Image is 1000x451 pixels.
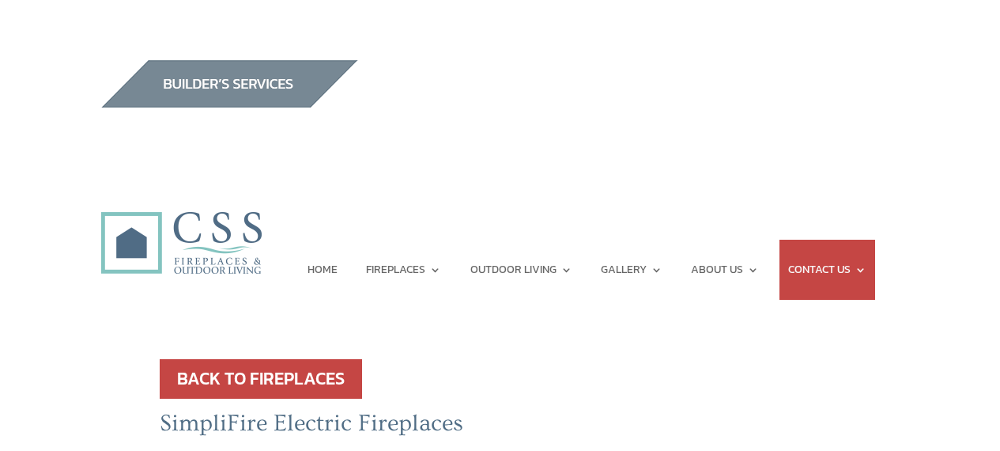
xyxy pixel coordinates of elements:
[100,60,358,108] img: builders_btn
[601,240,662,300] a: GALLERY
[160,409,635,445] h2: SimpliFire Electric Fireplaces
[691,240,759,300] a: ABOUT US
[308,240,338,300] a: HOME
[366,240,441,300] a: FIREPLACES
[160,359,362,400] a: BACK TO FIREPLACES
[470,240,572,300] a: OUTDOOR LIVING
[100,168,262,282] img: CSS Fireplaces & Outdoor Living (Formerly Construction Solutions & Supply)- Jacksonville Ormond B...
[788,240,866,300] a: CONTACT US
[100,93,358,113] a: builder services construction supply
